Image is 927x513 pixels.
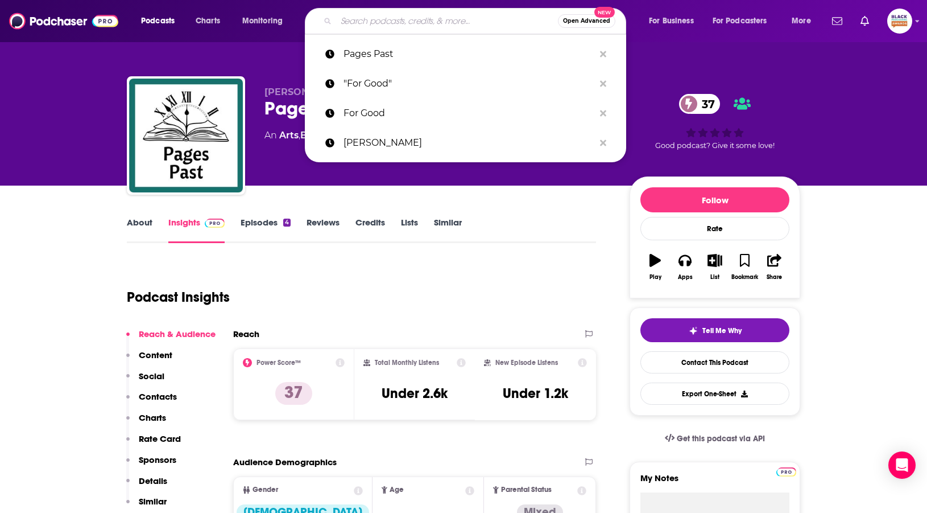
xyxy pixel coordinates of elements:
label: My Notes [640,473,789,493]
div: Search podcasts, credits, & more... [316,8,637,34]
button: Export One-Sheet [640,383,789,405]
a: Credits [355,217,385,243]
p: Charts [139,412,166,423]
img: Pages Past [129,79,243,192]
a: About [127,217,152,243]
button: Reach & Audience [126,329,216,350]
p: For Good [344,99,594,128]
button: Play [640,247,670,288]
button: tell me why sparkleTell Me Why [640,318,789,342]
a: "For Good" [305,69,626,99]
a: Show notifications dropdown [827,11,847,31]
span: Open Advanced [563,18,610,24]
div: 4 [283,219,291,227]
a: [PERSON_NAME] [305,128,626,158]
div: 37Good podcast? Give it some love! [630,87,800,157]
button: Sponsors [126,454,176,475]
div: Open Intercom Messenger [888,452,916,479]
span: New [594,7,615,18]
button: open menu [133,12,189,30]
a: Pages Past [305,39,626,69]
button: Follow [640,187,789,212]
a: 37 [679,94,721,114]
p: Danica Dow [344,128,594,158]
button: Details [126,475,167,496]
span: Monitoring [242,13,283,29]
img: tell me why sparkle [689,326,698,335]
span: 37 [690,94,721,114]
button: Share [760,247,789,288]
span: Tell Me Why [702,326,742,335]
span: More [792,13,811,29]
h2: Total Monthly Listens [375,359,439,367]
h2: Audience Demographics [233,457,337,467]
a: Pro website [776,466,796,477]
span: Parental Status [501,486,552,494]
button: Rate Card [126,433,181,454]
button: Content [126,350,172,371]
button: Contacts [126,391,177,412]
a: Similar [434,217,462,243]
p: Similar [139,496,167,507]
p: Details [139,475,167,486]
button: Open AdvancedNew [558,14,615,28]
a: For Good [305,99,626,128]
img: User Profile [887,9,912,34]
a: Get this podcast via API [656,425,774,453]
a: InsightsPodchaser Pro [168,217,225,243]
button: Social [126,371,164,392]
img: Podchaser Pro [776,467,796,477]
h3: Under 1.2k [503,385,568,402]
button: Show profile menu [887,9,912,34]
button: Bookmark [730,247,759,288]
p: Contacts [139,391,177,402]
h2: Reach [233,329,259,339]
a: Show notifications dropdown [856,11,874,31]
span: Logged in as blackpodcastingawards [887,9,912,34]
a: Reviews [307,217,340,243]
div: Share [767,274,782,281]
span: Age [390,486,404,494]
button: open menu [705,12,784,30]
img: Podchaser - Follow, Share and Rate Podcasts [9,10,118,32]
span: [PERSON_NAME] [264,87,346,97]
a: Books [300,130,329,141]
a: Contact This Podcast [640,351,789,374]
a: Charts [188,12,227,30]
div: An podcast [264,129,422,142]
button: Apps [670,247,700,288]
div: List [710,274,719,281]
h3: Under 2.6k [382,385,448,402]
div: Rate [640,217,789,240]
p: Social [139,371,164,381]
p: Reach & Audience [139,329,216,339]
span: Get this podcast via API [677,434,765,444]
p: Rate Card [139,433,181,444]
span: Charts [196,13,220,29]
a: Episodes4 [241,217,291,243]
div: Bookmark [731,274,758,281]
span: For Podcasters [713,13,767,29]
span: , [299,130,300,141]
h1: Podcast Insights [127,289,230,306]
span: Podcasts [141,13,175,29]
p: Content [139,350,172,360]
button: open menu [784,12,825,30]
input: Search podcasts, credits, & more... [336,12,558,30]
span: Gender [253,486,278,494]
img: Podchaser Pro [205,219,225,228]
button: open menu [234,12,297,30]
button: Charts [126,412,166,433]
p: "For Good" [344,69,594,99]
span: Good podcast? Give it some love! [655,141,775,150]
p: Sponsors [139,454,176,465]
div: Play [649,274,661,281]
span: For Business [649,13,694,29]
p: 37 [275,382,312,405]
h2: Power Score™ [256,359,301,367]
p: Pages Past [344,39,594,69]
button: List [700,247,730,288]
a: Arts [279,130,299,141]
h2: New Episode Listens [495,359,558,367]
